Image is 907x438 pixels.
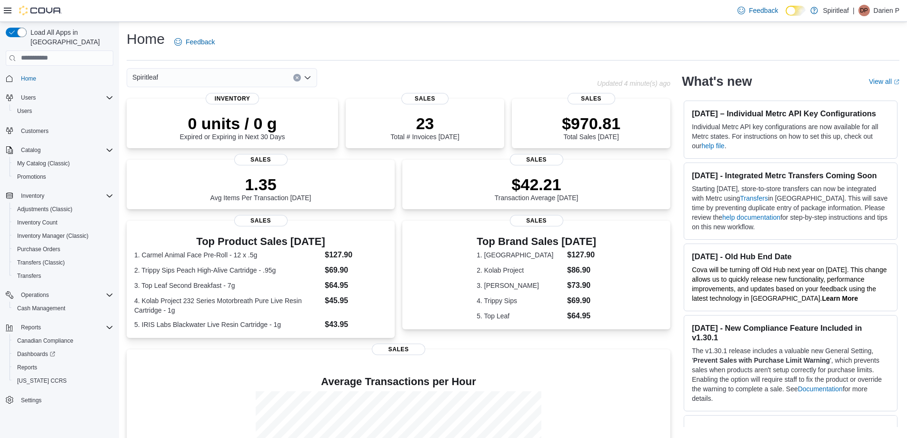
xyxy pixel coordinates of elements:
[682,74,752,89] h2: What's new
[17,144,113,156] span: Catalog
[567,280,596,291] dd: $73.90
[17,173,46,181] span: Promotions
[134,376,663,387] h4: Average Transactions per Hour
[17,305,65,312] span: Cash Management
[13,303,113,314] span: Cash Management
[495,175,578,202] div: Transaction Average [DATE]
[562,114,620,133] p: $970.81
[13,257,69,268] a: Transfers (Classic)
[2,91,117,104] button: Users
[567,310,596,322] dd: $64.95
[477,281,563,290] dt: 3. [PERSON_NAME]
[692,171,889,180] h3: [DATE] - Integrated Metrc Transfers Coming Soon
[17,219,58,226] span: Inventory Count
[401,93,449,104] span: Sales
[692,323,889,342] h3: [DATE] - New Compliance Feature Included in v1.30.1
[17,190,48,202] button: Inventory
[822,295,858,302] a: Learn More
[17,394,113,406] span: Settings
[17,364,37,371] span: Reports
[858,5,870,16] div: Darien P
[2,143,117,157] button: Catalog
[13,335,77,346] a: Canadian Compliance
[749,6,778,15] span: Feedback
[234,154,288,165] span: Sales
[13,230,113,242] span: Inventory Manager (Classic)
[693,357,830,364] strong: Prevent Sales with Purchase Limit Warning
[186,37,215,47] span: Feedback
[6,68,113,432] nav: Complex example
[2,71,117,85] button: Home
[692,122,889,151] p: Individual Metrc API key configurations are now available for all Metrc states. For instructions ...
[17,289,113,301] span: Operations
[853,5,855,16] p: |
[17,144,44,156] button: Catalog
[17,125,52,137] a: Customers
[2,321,117,334] button: Reports
[562,114,620,141] div: Total Sales [DATE]
[134,250,321,260] dt: 1. Carmel Animal Face Pre-Roll - 12 x .5g
[10,229,117,243] button: Inventory Manager (Classic)
[325,280,387,291] dd: $64.95
[477,236,596,247] h3: Top Brand Sales [DATE]
[234,215,288,226] span: Sales
[17,92,113,103] span: Users
[869,78,899,85] a: View allExternal link
[17,205,72,213] span: Adjustments (Classic)
[134,320,321,329] dt: 5. IRIS Labs Blackwater Live Resin Cartridge - 1g
[13,217,61,228] a: Inventory Count
[206,93,259,104] span: Inventory
[13,171,50,183] a: Promotions
[17,160,70,167] span: My Catalog (Classic)
[210,175,311,194] p: 1.35
[10,269,117,283] button: Transfers
[132,71,158,83] span: Spiritleaf
[134,265,321,275] dt: 2. Trippy Sips Peach High-Alive Cartridge - .95g
[390,114,459,133] p: 23
[17,289,53,301] button: Operations
[13,244,113,255] span: Purchase Orders
[510,154,563,165] span: Sales
[17,272,41,280] span: Transfers
[17,350,55,358] span: Dashboards
[823,5,848,16] p: Spiritleaf
[13,348,113,360] span: Dashboards
[127,30,165,49] h1: Home
[13,105,113,117] span: Users
[510,215,563,226] span: Sales
[495,175,578,194] p: $42.21
[722,214,780,221] a: help documentation
[13,270,45,282] a: Transfers
[13,362,41,373] a: Reports
[10,216,117,229] button: Inventory Count
[13,362,113,373] span: Reports
[734,1,782,20] a: Feedback
[325,249,387,261] dd: $127.90
[17,73,40,84] a: Home
[13,335,113,346] span: Canadian Compliance
[597,80,670,87] p: Updated 4 minute(s) ago
[21,291,49,299] span: Operations
[10,104,117,118] button: Users
[2,123,117,137] button: Customers
[10,302,117,315] button: Cash Management
[567,295,596,306] dd: $69.90
[13,158,113,169] span: My Catalog (Classic)
[17,232,89,240] span: Inventory Manager (Classic)
[325,265,387,276] dd: $69.90
[21,146,40,154] span: Catalog
[692,184,889,232] p: Starting [DATE], store-to-store transfers can now be integrated with Metrc using in [GEOGRAPHIC_D...
[13,303,69,314] a: Cash Management
[325,295,387,306] dd: $45.95
[304,74,311,81] button: Open list of options
[390,114,459,141] div: Total # Invoices [DATE]
[134,296,321,315] dt: 4. Kolab Project 232 Series Motorbreath Pure Live Resin Cartridge - 1g
[13,217,113,228] span: Inventory Count
[786,6,806,16] input: Dark Mode
[21,397,41,404] span: Settings
[13,257,113,268] span: Transfers (Classic)
[21,94,36,102] span: Users
[13,158,74,169] a: My Catalog (Classic)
